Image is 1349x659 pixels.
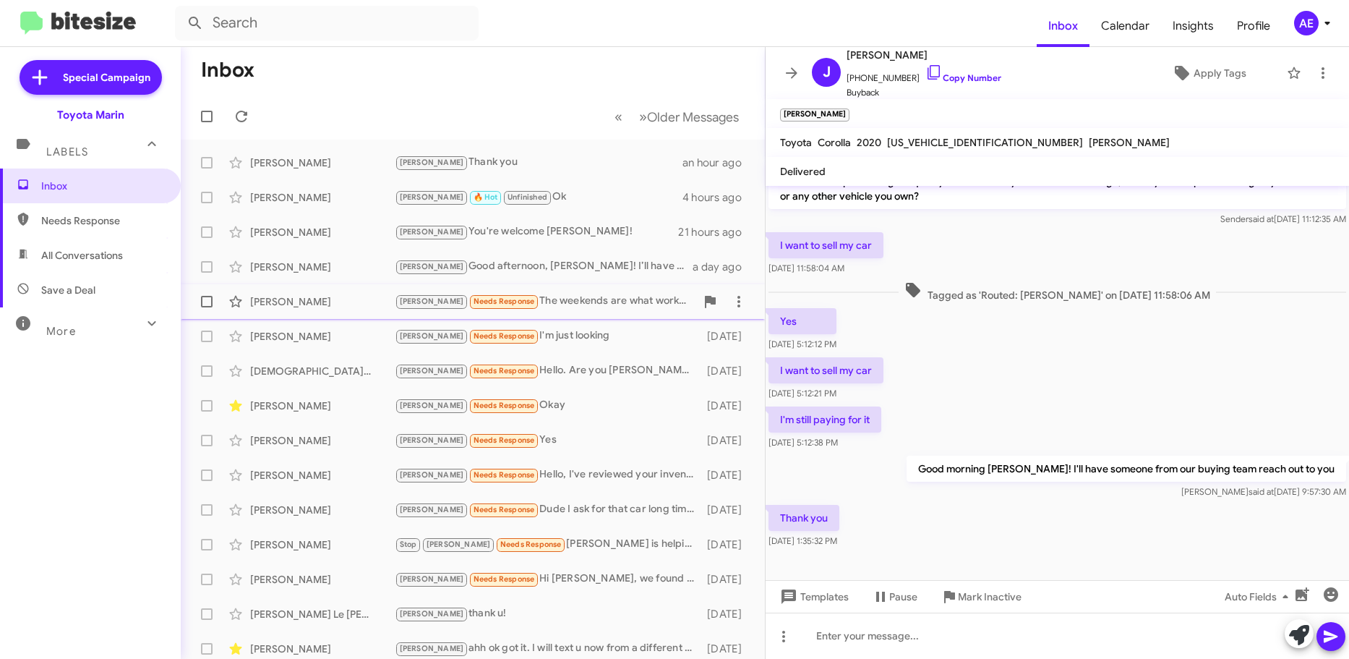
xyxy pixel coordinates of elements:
span: [DATE] 11:58:04 AM [768,263,844,273]
span: Needs Response [474,574,535,584]
span: Inbox [1037,5,1089,47]
div: Good afternoon, [PERSON_NAME]! I’ll have one of our sales consultants reach out shortly with our ... [395,258,693,275]
div: Dude I ask for that car long time ago [395,501,701,518]
span: [PERSON_NAME] [400,262,464,271]
div: 4 hours ago [682,190,753,205]
button: AE [1282,11,1333,35]
div: an hour ago [682,156,753,170]
span: [PERSON_NAME] [400,401,464,410]
span: Needs Response [474,297,535,306]
span: « [614,108,622,126]
span: Toyota [780,136,812,149]
div: Ok [395,189,682,205]
span: Apply Tags [1194,60,1246,86]
div: [PERSON_NAME] [250,156,395,170]
span: Tagged as 'Routed: [PERSON_NAME]' on [DATE] 11:58:06 AM [899,281,1216,302]
span: [DATE] 5:12:21 PM [768,388,836,399]
div: [DATE] [701,468,753,482]
div: [PERSON_NAME] [250,572,395,587]
div: Toyota Marin [57,108,124,122]
button: Apply Tags [1138,60,1280,86]
div: [PERSON_NAME] [250,468,395,482]
div: [PERSON_NAME] [250,399,395,413]
div: I'm just looking [395,328,701,344]
p: I'm still paying for it [768,407,881,433]
p: I want to sell my car [768,357,883,383]
span: All Conversations [41,248,123,263]
span: Calendar [1089,5,1161,47]
div: Thank you [395,154,682,171]
div: Hi [PERSON_NAME], we found one that might be a good match at [GEOGRAPHIC_DATA]. I gave our great ... [395,571,701,587]
span: Needs Response [474,435,535,445]
div: Hello, I've reviewed your inventory and I don't we anything in can really afford at this time. Th... [395,467,701,483]
span: Auto Fields [1225,584,1294,610]
p: Thank you [768,505,839,531]
a: Copy Number [925,72,1001,83]
span: [PERSON_NAME] [1089,136,1170,149]
span: Save a Deal [41,283,95,297]
button: Mark Inactive [929,584,1033,610]
div: a day ago [693,260,753,274]
p: Good morning [PERSON_NAME]! I'll have someone from our buying team reach out to you [907,456,1346,482]
small: [PERSON_NAME] [780,109,849,122]
span: Older Messages [647,109,739,125]
span: J [823,61,831,84]
span: [PERSON_NAME] [400,609,464,618]
nav: Page navigation example [607,102,748,132]
div: [PERSON_NAME] [250,294,395,309]
div: [DATE] [701,329,753,344]
span: Mark Inactive [958,584,1022,610]
div: You're welcome [PERSON_NAME]! [395,224,678,240]
div: [DATE] [701,607,753,621]
span: Needs Response [474,366,535,375]
a: Insights [1161,5,1225,47]
span: [PERSON_NAME] [DATE] 9:57:30 AM [1181,486,1346,497]
p: I want to sell my car [768,232,883,258]
span: Profile [1225,5,1282,47]
div: [PERSON_NAME] [250,503,395,517]
span: [PERSON_NAME] [400,331,464,341]
input: Search [175,6,479,41]
span: Unfinished [508,192,547,202]
span: [PERSON_NAME] [400,644,464,653]
div: [PERSON_NAME] Le [PERSON_NAME] [250,607,395,621]
h1: Inbox [201,59,254,82]
span: said at [1249,213,1274,224]
span: Corolla [818,136,851,149]
div: [PERSON_NAME] [250,260,395,274]
span: [PERSON_NAME] [400,297,464,306]
span: [PERSON_NAME] [400,192,464,202]
span: [DATE] 5:12:12 PM [768,339,836,349]
span: More [46,325,76,338]
span: Needs Response [474,505,535,514]
div: [PERSON_NAME] [250,433,395,448]
button: Auto Fields [1213,584,1306,610]
div: [PERSON_NAME] [250,537,395,552]
span: said at [1249,486,1274,497]
div: Hello. Are you [PERSON_NAME]'s supervisor? [395,362,701,379]
span: Needs Response [474,331,535,341]
span: Needs Response [474,470,535,480]
span: Needs Response [500,540,562,549]
div: [PERSON_NAME] [250,190,395,205]
span: 2020 [857,136,881,149]
div: 21 hours ago [678,225,753,239]
a: Special Campaign [20,60,162,95]
button: Pause [860,584,929,610]
span: Labels [46,145,88,158]
div: [DATE] [701,433,753,448]
div: [PERSON_NAME] [250,329,395,344]
div: [PERSON_NAME] [250,225,395,239]
span: [PERSON_NAME] [400,366,464,375]
div: [DATE] [701,572,753,587]
button: Previous [606,102,631,132]
span: [DATE] 1:35:32 PM [768,535,837,546]
div: [PERSON_NAME] is helping us thank you [395,536,701,553]
p: Yes [768,308,836,334]
span: [PERSON_NAME] [400,574,464,584]
button: Templates [766,584,860,610]
span: [PERSON_NAME] [427,540,491,549]
span: Templates [777,584,849,610]
span: Stop [400,540,417,549]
